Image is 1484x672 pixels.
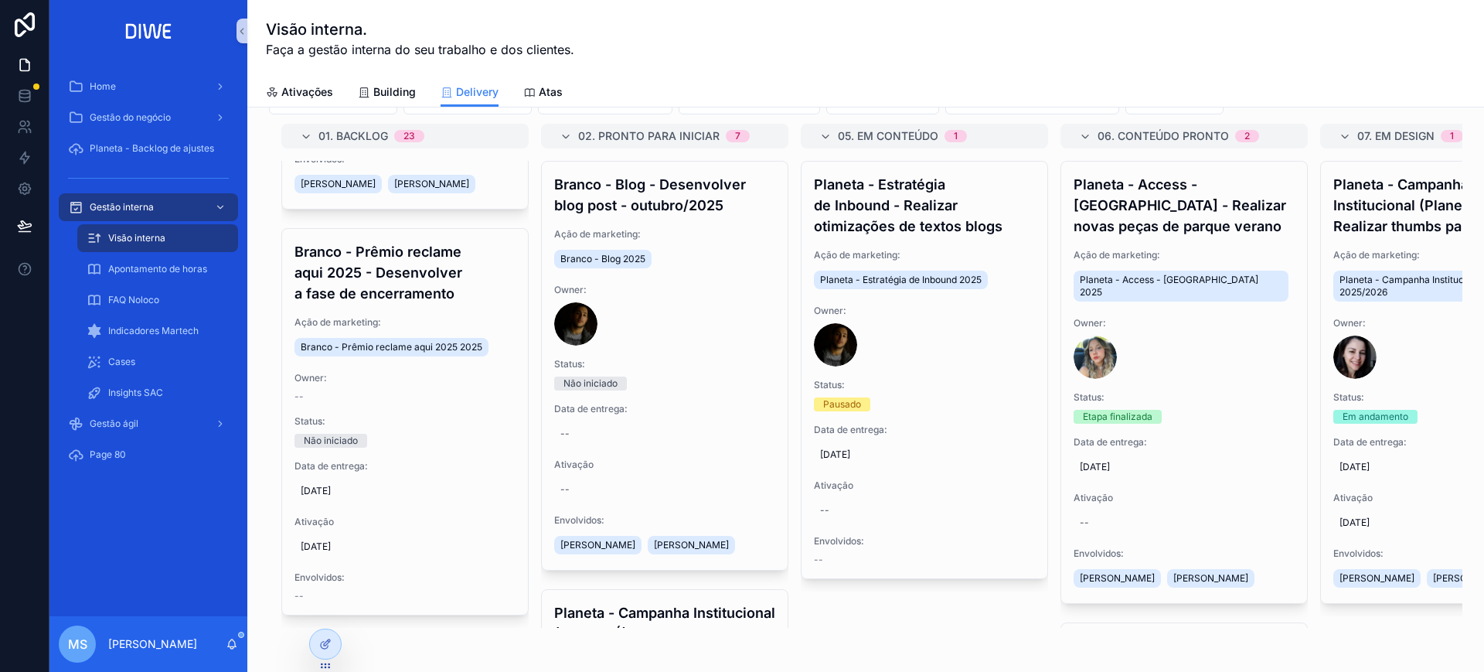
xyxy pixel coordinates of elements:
[59,104,238,131] a: Gestão do negócio
[560,253,645,265] span: Branco - Blog 2025
[554,403,775,415] span: Data de entrega:
[554,228,775,240] span: Ação de marketing:
[1080,461,1288,473] span: [DATE]
[523,78,563,109] a: Atas
[358,78,416,109] a: Building
[266,78,333,109] a: Ativações
[954,130,958,142] div: 1
[1339,572,1414,585] span: [PERSON_NAME]
[77,317,238,345] a: Indicadores Martech
[1357,128,1435,144] span: 07. Em design
[108,232,165,244] span: Visão interna
[49,62,247,489] div: scrollable content
[90,80,116,93] span: Home
[90,201,154,213] span: Gestão interna
[294,571,516,584] span: Envolvidos:
[1074,174,1295,237] h4: Planeta - Access - [GEOGRAPHIC_DATA] - Realizar novas peças de parque verano
[294,391,304,403] span: --
[294,516,516,528] span: Ativação
[1074,547,1295,560] span: Envolvidos:
[294,415,516,428] span: Status:
[814,554,823,566] span: --
[294,241,516,304] h4: Branco - Prêmio reclame aqui 2025 - Desenvolver a fase de encerramento
[814,379,1035,391] span: Status:
[294,372,516,384] span: Owner:
[301,178,376,190] span: [PERSON_NAME]
[59,410,238,438] a: Gestão ágil
[77,286,238,314] a: FAQ Noloco
[578,128,720,144] span: 02. Pronto para iniciar
[90,449,126,461] span: Page 80
[294,590,304,602] span: --
[820,274,982,286] span: Planeta - Estratégia de Inbound 2025
[560,483,570,496] div: --
[108,294,159,306] span: FAQ Noloco
[59,441,238,469] a: Page 80
[1060,161,1308,604] a: Planeta - Access - [GEOGRAPHIC_DATA] - Realizar novas peças de parque veranoAção de marketing:Pla...
[77,224,238,252] a: Visão interna
[281,228,529,616] a: Branco - Prêmio reclame aqui 2025 - Desenvolver a fase de encerramentoAção de marketing:Branco - ...
[59,193,238,221] a: Gestão interna
[108,387,163,399] span: Insights SAC
[554,459,775,471] span: Ativação
[108,636,197,652] p: [PERSON_NAME]
[820,449,1029,461] span: [DATE]
[301,541,509,553] span: [DATE]
[735,130,740,142] div: 7
[838,128,938,144] span: 05. Em conteúdo
[823,397,861,411] div: Pausado
[1080,274,1282,298] span: Planeta - Access - [GEOGRAPHIC_DATA] 2025
[554,174,775,216] h4: Branco - Blog - Desenvolver blog post - outubro/2025
[294,316,516,329] span: Ação de marketing:
[820,504,829,517] div: --
[108,356,135,368] span: Cases
[77,379,238,407] a: Insights SAC
[456,84,499,100] span: Delivery
[266,19,574,40] h1: Visão interna.
[59,135,238,162] a: Planeta - Backlog de ajustes
[560,428,570,440] div: --
[554,602,775,665] h4: Planeta - Campanha Institucional (Planeta É) - Desenvolver fase de sustentação
[266,40,574,59] span: Faça a gestão interna do seu trabalho e dos clientes.
[1074,492,1295,504] span: Ativação
[554,358,775,370] span: Status:
[294,460,516,472] span: Data de entrega:
[108,263,207,275] span: Apontamento de horas
[301,485,509,497] span: [DATE]
[1083,410,1152,424] div: Etapa finalizada
[1244,130,1250,142] div: 2
[68,635,87,653] span: MS
[1074,317,1295,329] span: Owner:
[801,161,1048,579] a: Planeta - Estratégia de Inbound - Realizar otimizações de textos blogsAção de marketing:Planeta -...
[1074,249,1295,261] span: Ação de marketing:
[814,479,1035,492] span: Ativação
[1080,517,1089,529] div: --
[373,84,416,100] span: Building
[814,305,1035,317] span: Owner:
[541,161,788,571] a: Branco - Blog - Desenvolver blog post - outubro/2025Ação de marketing:Branco - Blog 2025Owner:Sta...
[304,434,358,448] div: Não iniciado
[554,514,775,527] span: Envolvidos:
[814,174,1035,237] h4: Planeta - Estratégia de Inbound - Realizar otimizações de textos blogs
[1074,436,1295,449] span: Data de entrega:
[403,130,415,142] div: 23
[394,178,469,190] span: [PERSON_NAME]
[814,535,1035,547] span: Envolvidos:
[1098,128,1229,144] span: 06. Conteúdo pronto
[814,249,1035,261] span: Ação de marketing:
[814,424,1035,436] span: Data de entrega:
[1343,410,1408,424] div: Em andamento
[281,84,333,100] span: Ativações
[77,255,238,283] a: Apontamento de horas
[560,539,635,551] span: [PERSON_NAME]
[441,78,499,107] a: Delivery
[121,19,177,43] img: App logo
[654,539,729,551] span: [PERSON_NAME]
[563,377,618,391] div: Não iniciado
[90,111,171,124] span: Gestão do negócio
[1074,391,1295,404] span: Status:
[301,341,482,353] span: Branco - Prêmio reclame aqui 2025 2025
[1450,130,1454,142] div: 1
[59,73,238,101] a: Home
[90,418,138,430] span: Gestão ágil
